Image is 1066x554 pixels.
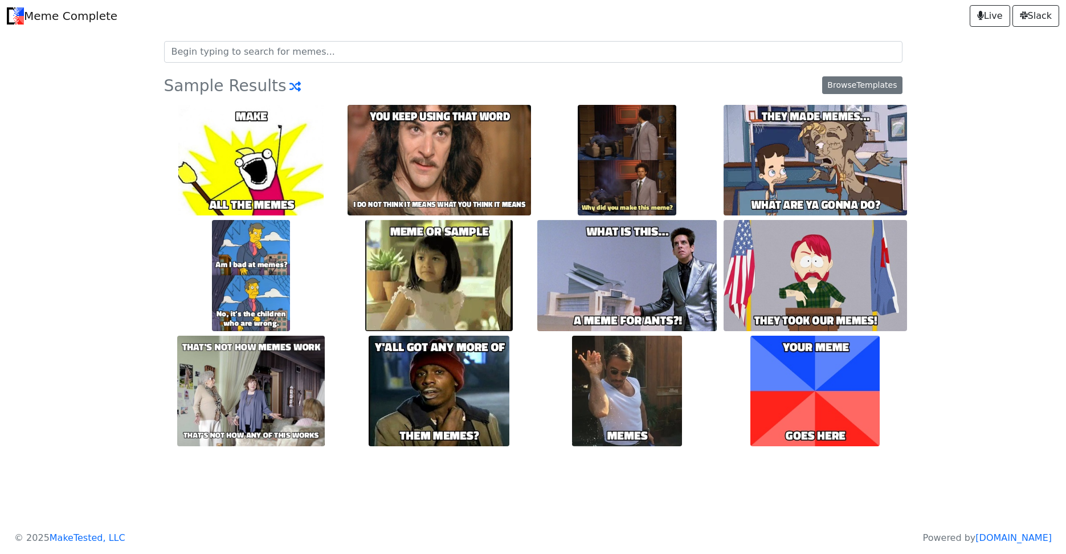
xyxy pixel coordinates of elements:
[7,5,117,27] a: Meme Complete
[724,220,907,331] img: they_took_our_memes!.jpg
[164,41,902,63] input: Begin typing to search for memes...
[572,336,682,446] img: memes.jpg
[348,105,531,215] img: i_do_not_think_it_means_what_you_think_it_means.jpg
[724,105,907,215] img: what_are_ya_gonna_do~q.webp
[578,105,676,215] img: Why_did_you_make_this_meme~q.jpg
[14,531,125,545] p: © 2025
[750,336,879,446] img: goes_here.jpg
[537,220,717,331] img: a_meme_for_ants~q!.jpg
[164,76,327,96] h3: Sample Results
[177,336,325,446] img: that's_not_how_any_of_this_works.jpg
[50,532,125,543] a: MakeTested, LLC
[178,105,324,215] img: all_the_memes.jpg
[1012,5,1059,27] a: Slack
[975,532,1052,543] a: [DOMAIN_NAME]
[923,531,1052,545] p: Powered by
[212,220,291,331] img: No,_it's_the_children_who_are_wrong..jpg
[970,5,1010,27] a: Live
[977,9,1003,23] span: Live
[7,7,24,25] img: Meme Complete
[365,220,512,331] img: why_not_both~q.webp
[369,336,509,446] img: them_memes~q.jpg
[827,80,856,89] span: Browse
[822,76,902,94] a: BrowseTemplates
[1020,9,1052,23] span: Slack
